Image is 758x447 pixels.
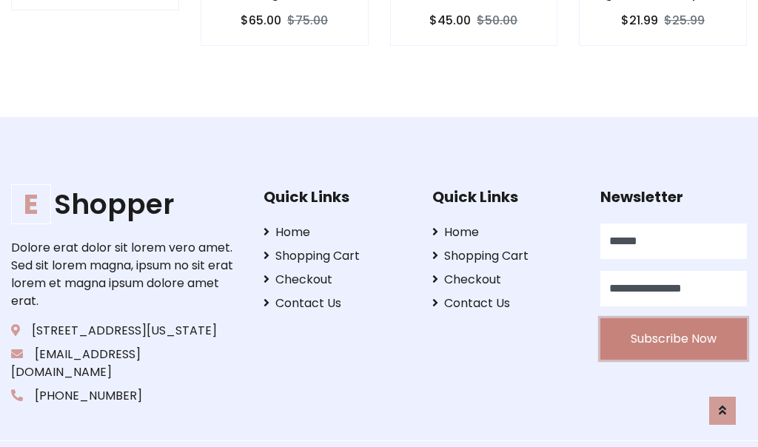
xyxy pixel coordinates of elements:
p: [EMAIL_ADDRESS][DOMAIN_NAME] [11,346,241,381]
del: $25.99 [664,12,705,29]
p: [PHONE_NUMBER] [11,387,241,405]
p: [STREET_ADDRESS][US_STATE] [11,322,241,340]
del: $50.00 [477,12,517,29]
p: Dolore erat dolor sit lorem vero amet. Sed sit lorem magna, ipsum no sit erat lorem et magna ipsu... [11,239,241,310]
h5: Quick Links [264,188,410,206]
a: Shopping Cart [432,247,579,265]
a: Contact Us [432,295,579,312]
a: Checkout [264,271,410,289]
a: Checkout [432,271,579,289]
h6: $65.00 [241,13,281,27]
del: $75.00 [287,12,328,29]
h6: $45.00 [429,13,471,27]
span: E [11,184,51,224]
h5: Quick Links [432,188,579,206]
h6: $21.99 [621,13,658,27]
a: EShopper [11,188,241,221]
button: Subscribe Now [600,318,747,360]
a: Shopping Cart [264,247,410,265]
a: Home [432,223,579,241]
h5: Newsletter [600,188,747,206]
a: Contact Us [264,295,410,312]
h1: Shopper [11,188,241,221]
a: Home [264,223,410,241]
